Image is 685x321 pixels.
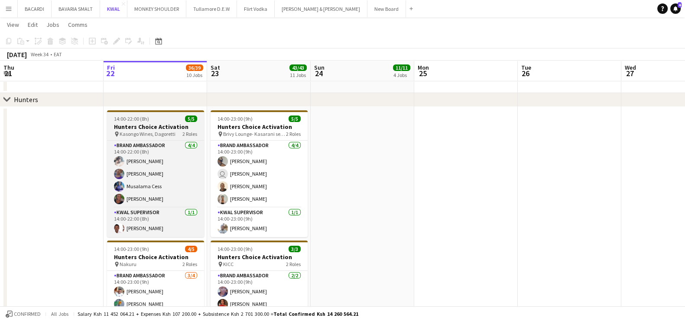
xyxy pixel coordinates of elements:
span: 2 Roles [182,261,197,267]
span: 4 [678,2,682,8]
h3: Hunters Choice Activation [211,123,308,131]
span: 21 [2,68,14,78]
app-card-role: KWAL SUPERVISOR1/114:00-22:00 (8h)[PERSON_NAME] [107,208,204,237]
span: 36/39 [186,64,203,71]
span: 26 [520,68,531,78]
span: 3/3 [289,246,301,252]
h3: Hunters Choice Activation [211,253,308,261]
app-job-card: 14:00-23:00 (9h)5/5Hunters Choice Activation Brivy Lounge- Kasarani seasons2 RolesBrand Ambassado... [211,110,308,237]
span: 14:00-23:00 (9h) [114,246,149,252]
button: Flirt Vodka [237,0,275,17]
button: BACARDI [18,0,52,17]
span: Comms [68,21,88,29]
span: Total Confirmed Ksh 14 260 564.21 [273,311,358,317]
button: [PERSON_NAME] & [PERSON_NAME] [275,0,367,17]
a: 4 [670,3,681,14]
a: Edit [24,19,41,30]
span: Nakuru [120,261,136,267]
button: New Board [367,0,406,17]
a: View [3,19,23,30]
span: Mon [418,64,429,71]
span: Confirmed [14,311,41,317]
span: 24 [313,68,325,78]
span: View [7,21,19,29]
span: 22 [106,68,115,78]
div: Salary Ksh 11 452 064.21 + Expenses Ksh 107 200.00 + Subsistence Ksh 2 701 300.00 = [78,311,358,317]
span: 14:00-22:00 (8h) [114,116,149,122]
span: Jobs [46,21,59,29]
app-card-role: Brand Ambassador4/414:00-23:00 (9h)[PERSON_NAME] [PERSON_NAME][PERSON_NAME][PERSON_NAME] [211,141,308,208]
a: Comms [65,19,91,30]
span: Wed [625,64,636,71]
div: 4 Jobs [393,72,410,78]
app-card-role: Brand Ambassador4/414:00-22:00 (8h)[PERSON_NAME][PERSON_NAME]Musalama Cess[PERSON_NAME] [107,141,204,208]
button: Confirmed [4,309,42,319]
span: Sat [211,64,220,71]
h3: Hunters Choice Activation [107,123,204,131]
span: 14:00-23:00 (9h) [218,116,253,122]
div: [DATE] [7,50,27,59]
span: 23 [209,68,220,78]
span: 4/5 [185,246,197,252]
span: 14:00-23:00 (9h) [218,246,253,252]
span: 27 [623,68,636,78]
span: Fri [107,64,115,71]
span: 11/11 [393,64,410,71]
span: Sun [314,64,325,71]
button: BAVARIA SMALT [52,0,100,17]
span: KICC [223,261,234,267]
span: 5/5 [185,116,197,122]
button: KWAL [100,0,127,17]
span: 2 Roles [286,261,301,267]
span: Edit [28,21,38,29]
span: Kasongo Wines, Dagoretti [120,131,175,137]
span: 5/5 [289,116,301,122]
a: Jobs [43,19,63,30]
span: Brivy Lounge- Kasarani seasons [223,131,286,137]
app-card-role: KWAL SUPERVISOR1/114:00-23:00 (9h)[PERSON_NAME] [211,208,308,237]
button: Tullamore D.E.W [186,0,237,17]
app-card-role: Brand Ambassador2/214:00-23:00 (9h)[PERSON_NAME][PERSON_NAME] [211,271,308,313]
span: 25 [416,68,429,78]
button: MONKEY SHOULDER [127,0,186,17]
span: Week 34 [29,51,50,58]
div: 11 Jobs [290,72,306,78]
span: Tue [521,64,531,71]
span: 2 Roles [182,131,197,137]
div: EAT [54,51,62,58]
span: All jobs [49,311,70,317]
span: Thu [3,64,14,71]
app-job-card: 14:00-22:00 (8h)5/5Hunters Choice Activation Kasongo Wines, Dagoretti2 RolesBrand Ambassador4/414... [107,110,204,237]
span: 43/43 [289,64,307,71]
div: Hunters [14,95,38,104]
span: 2 Roles [286,131,301,137]
h3: Hunters Choice Activation [107,253,204,261]
div: 10 Jobs [186,72,203,78]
